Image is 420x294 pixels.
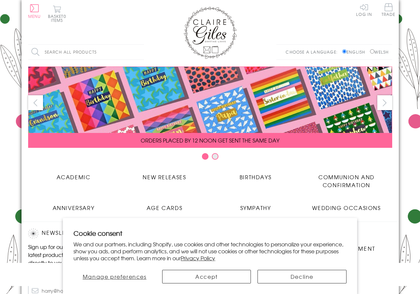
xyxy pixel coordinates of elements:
[28,243,141,267] p: Sign up for our newsletter to receive the latest product launches, news and offers directly to yo...
[342,49,368,55] label: English
[28,168,119,181] a: Academic
[240,204,271,212] span: Sympathy
[73,270,156,283] button: Manage preferences
[181,254,215,262] a: Privacy Policy
[28,199,119,212] a: Anniversary
[370,49,374,54] input: Welsh
[356,3,372,16] a: Log In
[342,49,347,54] input: English
[141,136,279,144] span: ORDERS PLACED BY 12 NOON GET SENT THE SAME DAY
[137,45,144,60] input: Search
[240,173,271,181] span: Birthdays
[147,204,182,212] span: Age Cards
[318,173,375,189] span: Communion and Confirmation
[83,273,147,280] span: Manage preferences
[119,168,210,181] a: New Releases
[212,153,218,160] button: Carousel Page 2
[184,7,237,59] img: Claire Giles Greetings Cards
[301,168,392,189] a: Communion and Confirmation
[73,229,346,238] h2: Cookie consent
[370,49,389,55] label: Welsh
[28,153,392,163] div: Carousel Pagination
[210,199,301,212] a: Sympathy
[382,3,396,18] a: Trade
[162,270,251,283] button: Accept
[312,204,381,212] span: Wedding Occasions
[48,5,66,22] button: Basket0 items
[301,199,392,212] a: Wedding Occasions
[28,45,144,60] input: Search all products
[382,3,396,16] span: Trade
[28,95,43,110] button: prev
[28,13,41,19] span: Menu
[73,241,346,261] p: We and our partners, including Shopify, use cookies and other technologies to personalize your ex...
[57,173,91,181] span: Academic
[53,204,95,212] span: Anniversary
[210,168,301,181] a: Birthdays
[202,153,209,160] button: Carousel Page 1 (Current Slide)
[119,199,210,212] a: Age Cards
[286,49,341,55] p: Choose a language:
[28,4,41,18] button: Menu
[257,270,346,283] button: Decline
[377,95,392,110] button: next
[143,173,186,181] span: New Releases
[28,229,141,238] h2: Newsletter
[51,13,66,23] span: 0 items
